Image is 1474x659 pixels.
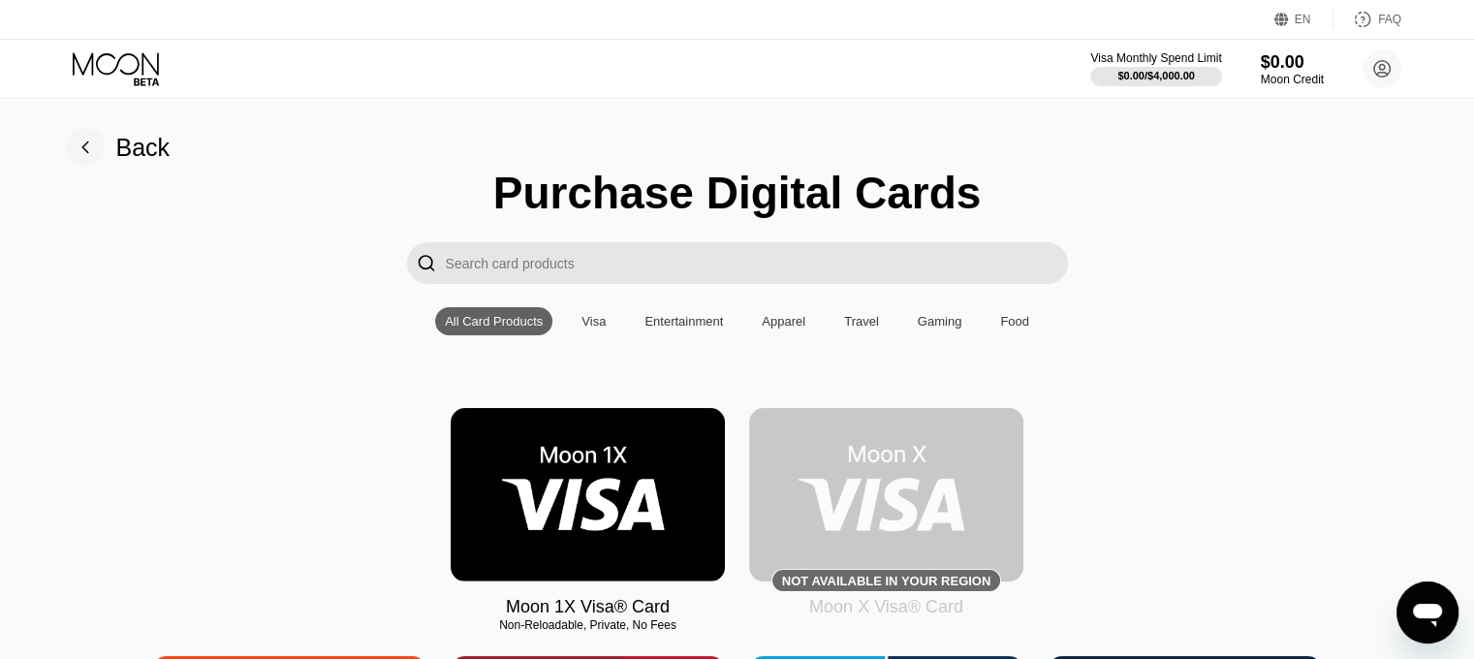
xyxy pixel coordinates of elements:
[66,128,171,167] div: Back
[1396,581,1458,643] iframe: Button to launch messaging window
[1090,51,1221,86] div: Visa Monthly Spend Limit$0.00/$4,000.00
[451,618,725,632] div: Non-Reloadable, Private, No Fees
[116,134,171,162] div: Back
[1274,10,1333,29] div: EN
[1333,10,1401,29] div: FAQ
[1117,70,1195,81] div: $0.00 / $4,000.00
[581,314,606,329] div: Visa
[417,252,436,274] div: 
[809,597,963,617] div: Moon X Visa® Card
[749,408,1023,581] div: Not available in your region
[1378,13,1401,26] div: FAQ
[1261,52,1324,86] div: $0.00Moon Credit
[1090,51,1221,65] div: Visa Monthly Spend Limit
[506,597,670,617] div: Moon 1X Visa® Card
[435,307,552,335] div: All Card Products
[644,314,723,329] div: Entertainment
[762,314,805,329] div: Apparel
[572,307,615,335] div: Visa
[635,307,733,335] div: Entertainment
[446,242,1068,284] input: Search card products
[908,307,972,335] div: Gaming
[445,314,543,329] div: All Card Products
[1295,13,1311,26] div: EN
[782,574,990,588] div: Not available in your region
[752,307,815,335] div: Apparel
[1261,73,1324,86] div: Moon Credit
[990,307,1039,335] div: Food
[1000,314,1029,329] div: Food
[844,314,879,329] div: Travel
[918,314,962,329] div: Gaming
[407,242,446,284] div: 
[1261,52,1324,73] div: $0.00
[834,307,889,335] div: Travel
[493,167,982,219] div: Purchase Digital Cards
